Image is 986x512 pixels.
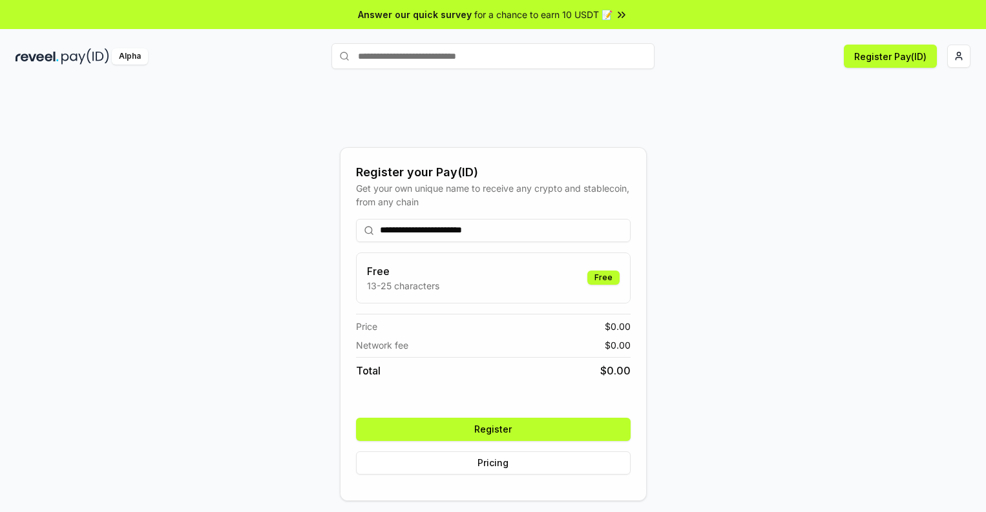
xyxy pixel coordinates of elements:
[356,363,381,378] span: Total
[356,163,631,181] div: Register your Pay(ID)
[474,8,613,21] span: for a chance to earn 10 USDT 📝
[356,320,377,333] span: Price
[358,8,472,21] span: Answer our quick survey
[61,48,109,65] img: pay_id
[356,338,408,352] span: Network fee
[112,48,148,65] div: Alpha
[605,338,631,352] span: $ 0.00
[356,181,631,209] div: Get your own unique name to receive any crypto and stablecoin, from any chain
[367,263,439,279] h3: Free
[600,363,631,378] span: $ 0.00
[605,320,631,333] span: $ 0.00
[587,271,620,285] div: Free
[16,48,59,65] img: reveel_dark
[356,451,631,475] button: Pricing
[367,279,439,292] p: 13-25 characters
[844,45,937,68] button: Register Pay(ID)
[356,418,631,441] button: Register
